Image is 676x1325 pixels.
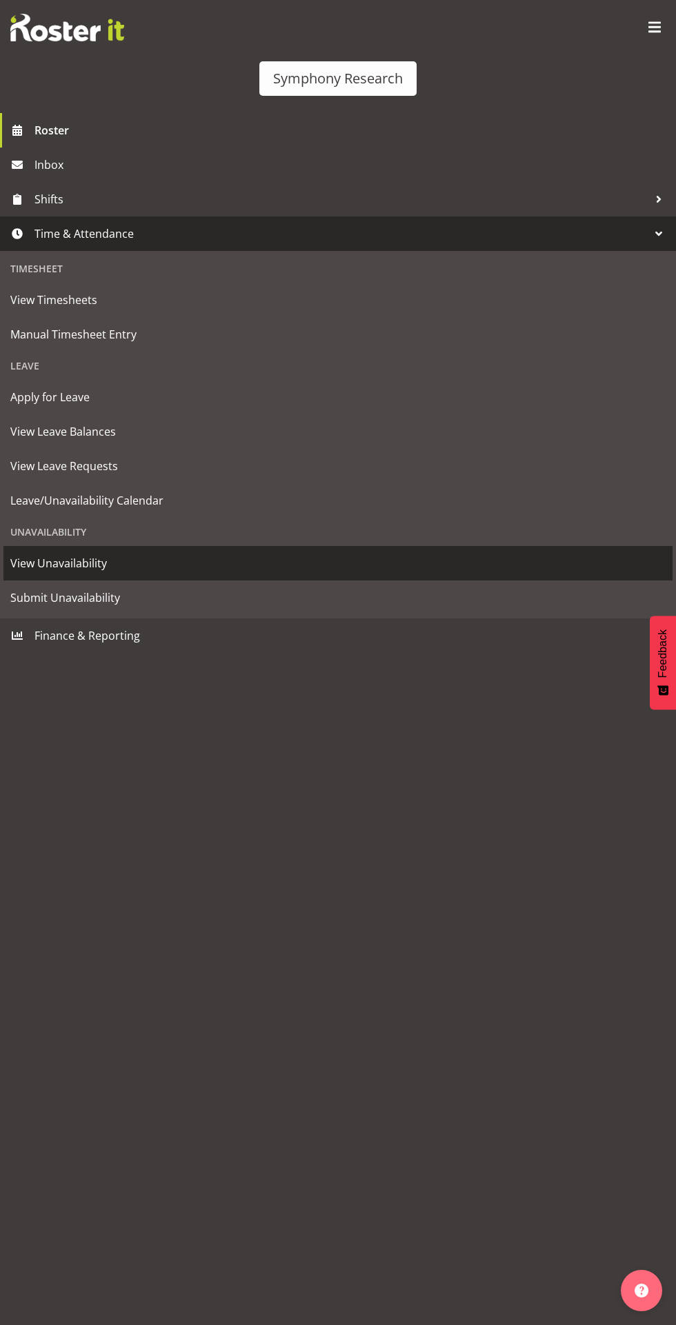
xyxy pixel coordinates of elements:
[3,380,673,414] a: Apply for Leave
[10,456,666,476] span: View Leave Requests
[10,324,666,345] span: Manual Timesheet Entry
[34,154,669,175] span: Inbox
[10,290,666,310] span: View Timesheets
[635,1284,648,1297] img: help-xxl-2.png
[10,587,666,608] span: Submit Unavailability
[3,546,673,580] a: View Unavailability
[10,421,666,442] span: View Leave Balances
[3,483,673,518] a: Leave/Unavailability Calendar
[650,616,676,709] button: Feedback - Show survey
[34,189,648,210] span: Shifts
[10,490,666,511] span: Leave/Unavailability Calendar
[3,352,673,380] div: Leave
[657,629,669,678] span: Feedback
[273,68,403,89] div: Symphony Research
[10,553,666,574] span: View Unavailability
[3,254,673,283] div: Timesheet
[34,120,669,141] span: Roster
[34,223,648,244] span: Time & Attendance
[3,317,673,352] a: Manual Timesheet Entry
[3,518,673,546] div: Unavailability
[10,387,666,407] span: Apply for Leave
[3,414,673,449] a: View Leave Balances
[34,625,648,646] span: Finance & Reporting
[10,14,124,41] img: Rosterit website logo
[3,449,673,483] a: View Leave Requests
[3,580,673,615] a: Submit Unavailability
[3,283,673,317] a: View Timesheets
